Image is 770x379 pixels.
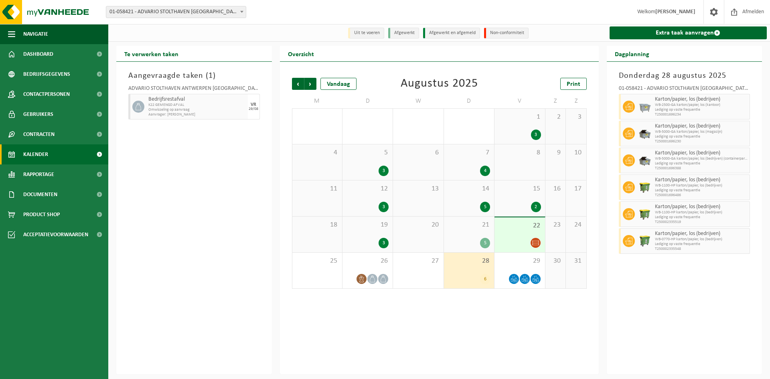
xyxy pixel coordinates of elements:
[545,94,566,108] td: Z
[639,101,651,113] img: WB-2500-GAL-GY-01
[292,78,304,90] span: Vorige
[292,94,342,108] td: M
[296,257,338,266] span: 25
[346,184,389,193] span: 12
[346,221,389,229] span: 19
[655,156,748,161] span: WB-5000-GA karton/papier, los (bedrijven) (containerpark)
[448,184,490,193] span: 14
[655,134,748,139] span: Lediging op vaste frequentie
[480,202,490,212] div: 5
[610,26,767,39] a: Extra taak aanvragen
[570,113,582,122] span: 3
[23,44,53,64] span: Dashboard
[448,221,490,229] span: 21
[498,148,541,157] span: 8
[549,257,561,266] span: 30
[379,202,389,212] div: 3
[393,94,444,108] td: W
[23,84,70,104] span: Contactpersonen
[531,130,541,140] div: 3
[304,78,316,90] span: Volgende
[116,46,186,61] h2: Te verwerken taken
[148,96,246,103] span: Bedrijfsrestafval
[379,238,389,248] div: 3
[397,184,439,193] span: 13
[128,86,260,94] div: ADVARIO STOLTHAVEN ANTWERPEN [GEOGRAPHIC_DATA]
[619,86,750,94] div: 01-058421 - ADVARIO STOLTHAVEN [GEOGRAPHIC_DATA] [GEOGRAPHIC_DATA] - [GEOGRAPHIC_DATA]
[128,70,260,82] h3: Aangevraagde taken ( )
[619,70,750,82] h3: Donderdag 28 augustus 2025
[23,164,54,184] span: Rapportage
[401,78,478,90] div: Augustus 2025
[106,6,246,18] span: 01-058421 - ADVARIO STOLTHAVEN ANTWERPEN NV - ANTWERPEN
[480,166,490,176] div: 4
[480,274,490,284] div: 6
[655,247,748,251] span: T250002335548
[296,221,338,229] span: 18
[570,148,582,157] span: 10
[655,130,748,134] span: WB-5000-GA karton/papier, los (magazijn)
[655,220,748,225] span: T250002335519
[498,257,541,266] span: 29
[448,148,490,157] span: 7
[296,184,338,193] span: 11
[655,103,748,107] span: WB-2500-GA karton/papier, los (kantoor)
[655,112,748,117] span: T250001696234
[549,184,561,193] span: 16
[379,166,389,176] div: 3
[655,177,748,183] span: Karton/papier, los (bedrijven)
[549,221,561,229] span: 23
[655,242,748,247] span: Lediging op vaste frequentie
[148,107,246,112] span: Omwisseling op aanvraag
[655,96,748,103] span: Karton/papier, los (bedrijven)
[570,221,582,229] span: 24
[655,150,748,156] span: Karton/papier, los (bedrijven)
[498,184,541,193] span: 15
[655,139,748,144] span: T250001696230
[249,107,258,111] div: 29/08
[23,184,57,205] span: Documenten
[388,28,419,39] li: Afgewerkt
[570,184,582,193] span: 17
[655,193,748,198] span: T250001696486
[346,148,389,157] span: 5
[498,113,541,122] span: 1
[23,205,60,225] span: Product Shop
[655,161,748,166] span: Lediging op vaste frequentie
[342,94,393,108] td: D
[531,202,541,212] div: 2
[567,81,580,87] span: Print
[655,210,748,215] span: WB-1100-HP karton/papier, los (bedrijven)
[397,148,439,157] span: 6
[639,181,651,193] img: WB-1100-HPE-GN-50
[280,46,322,61] h2: Overzicht
[639,154,651,166] img: WB-5000-GAL-GY-01
[23,104,53,124] span: Gebruikers
[346,257,389,266] span: 26
[549,148,561,157] span: 9
[549,113,561,122] span: 2
[655,231,748,237] span: Karton/papier, los (bedrijven)
[639,128,651,140] img: WB-5000-GAL-GY-01
[23,64,70,84] span: Bedrijfsgegevens
[494,94,545,108] td: V
[148,112,246,117] span: Aanvrager: [PERSON_NAME]
[639,235,651,247] img: WB-0770-HPE-GN-50
[209,72,213,80] span: 1
[655,183,748,188] span: WB-1100-HP karton/papier, los (bedrijven)
[251,102,256,107] div: VR
[444,94,494,108] td: D
[655,166,748,171] span: T250001696388
[23,124,55,144] span: Contracten
[655,188,748,193] span: Lediging op vaste frequentie
[655,123,748,130] span: Karton/papier, los (bedrijven)
[566,94,586,108] td: Z
[570,257,582,266] span: 31
[23,24,48,44] span: Navigatie
[655,237,748,242] span: WB-0770-HP karton/papier, los (bedrijven)
[607,46,657,61] h2: Dagplanning
[397,257,439,266] span: 27
[23,225,88,245] span: Acceptatievoorwaarden
[484,28,529,39] li: Non-conformiteit
[498,221,541,230] span: 22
